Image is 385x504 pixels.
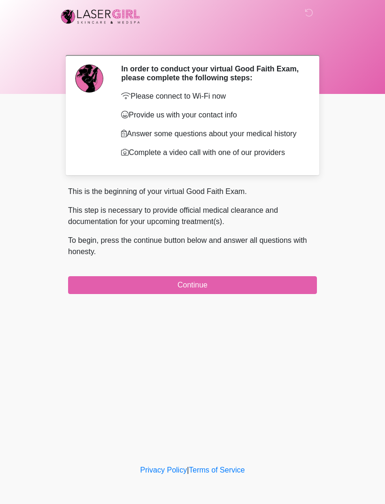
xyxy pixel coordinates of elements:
[121,64,303,82] h2: In order to conduct your virtual Good Faith Exam, please complete the following steps:
[121,147,303,158] p: Complete a video call with one of our providers
[121,128,303,140] p: Answer some questions about your medical history
[61,34,324,51] h1: ‎ ‎
[121,109,303,121] p: Provide us with your contact info
[121,91,303,102] p: Please connect to Wi-Fi now
[59,7,142,26] img: Laser Girl Med Spa LLC Logo
[68,205,317,227] p: This step is necessary to provide official medical clearance and documentation for your upcoming ...
[68,235,317,257] p: To begin, press the continue button below and answer all questions with honesty.
[189,466,245,474] a: Terms of Service
[75,64,103,93] img: Agent Avatar
[68,276,317,294] button: Continue
[68,186,317,197] p: This is the beginning of your virtual Good Faith Exam.
[140,466,187,474] a: Privacy Policy
[187,466,189,474] a: |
